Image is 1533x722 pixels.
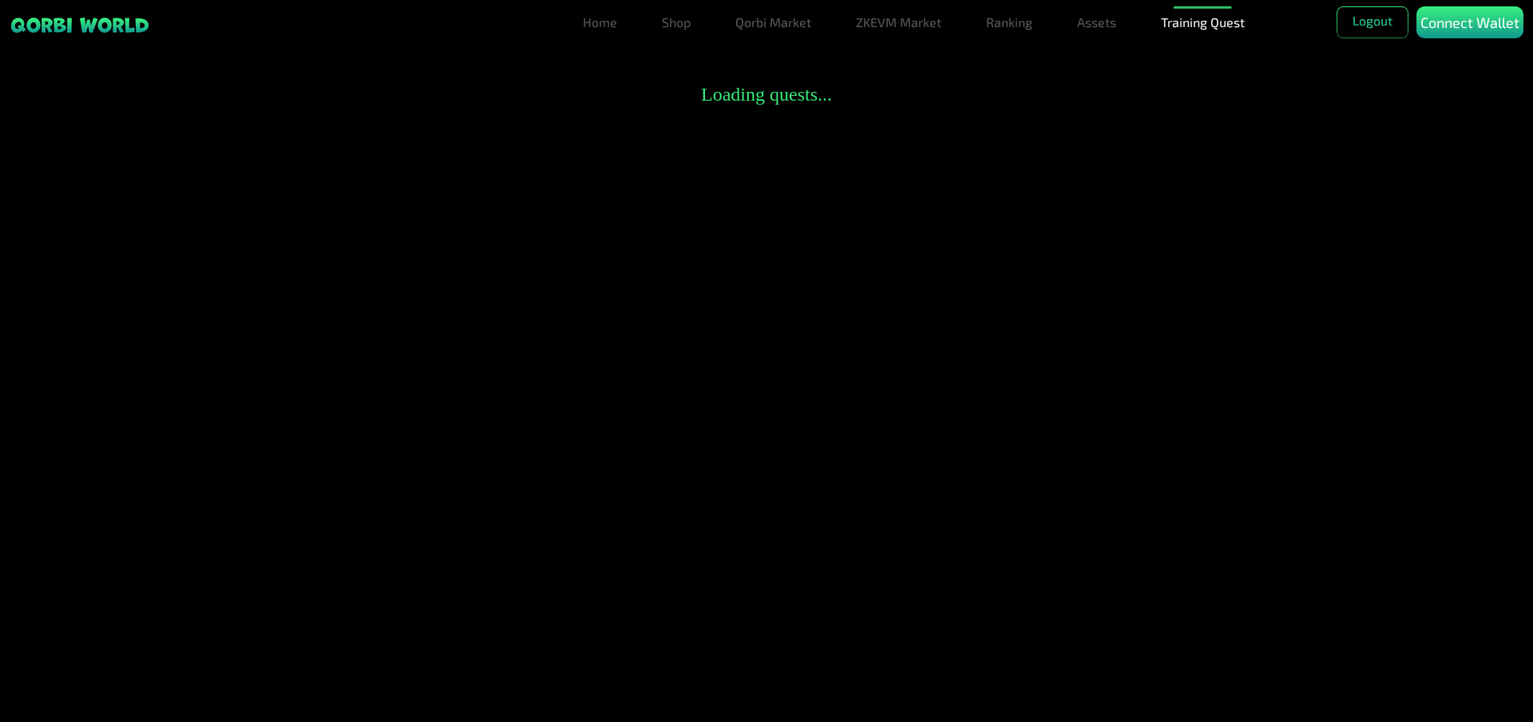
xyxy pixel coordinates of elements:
[980,6,1039,38] a: Ranking
[1337,6,1408,38] button: Logout
[729,6,818,38] a: Qorbi Market
[850,6,948,38] a: ZKEVM Market
[10,16,150,34] img: sticky brand-logo
[656,6,697,38] a: Shop
[1420,12,1519,34] p: Connect Wallet
[1155,6,1251,38] a: Training Quest
[576,6,624,38] a: Home
[1071,6,1123,38] a: Assets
